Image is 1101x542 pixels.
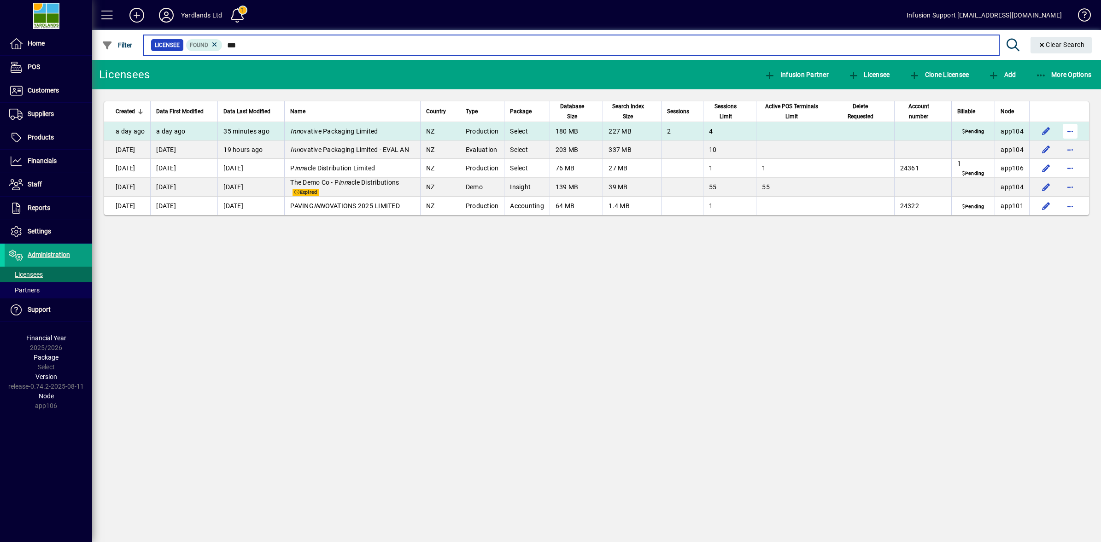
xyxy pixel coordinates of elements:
[460,140,504,159] td: Evaluation
[39,392,54,400] span: Node
[900,101,946,122] div: Account number
[1033,66,1094,83] button: More Options
[290,179,399,186] span: The Demo Co - P acle Distributions
[894,197,952,215] td: 24322
[1036,71,1092,78] span: More Options
[102,41,133,49] span: Filter
[550,140,603,159] td: 203 MB
[1063,198,1078,213] button: More options
[290,128,378,135] span: ovative Packaging Limited
[5,126,92,149] a: Products
[460,159,504,178] td: Production
[986,66,1018,83] button: Add
[181,8,222,23] div: Yardlands Ltd
[104,122,150,140] td: a day ago
[100,37,135,53] button: Filter
[556,101,589,122] span: Database Size
[190,42,208,48] span: Found
[1071,2,1089,32] a: Knowledge Base
[603,159,661,178] td: 27 MB
[1039,180,1054,194] button: Edit
[603,197,661,215] td: 1.4 MB
[703,122,756,140] td: 4
[5,298,92,321] a: Support
[150,159,217,178] td: [DATE]
[703,178,756,197] td: 55
[426,106,446,117] span: Country
[504,159,550,178] td: Select
[5,267,92,282] a: Licensees
[290,128,300,135] em: Inn
[841,101,880,122] span: Delete Requested
[290,202,400,210] span: PAVING OVATIONS 2025 LIMITED
[339,179,348,186] em: inn
[846,66,892,83] button: Licensee
[5,282,92,298] a: Partners
[460,197,504,215] td: Production
[1039,142,1054,157] button: Edit
[661,122,703,140] td: 2
[550,122,603,140] td: 180 MB
[603,178,661,197] td: 39 MB
[1001,202,1024,210] span: app101.prod.infusionbusinesssoftware.com
[460,178,504,197] td: Demo
[290,106,305,117] span: Name
[709,101,742,122] span: Sessions Limit
[28,40,45,47] span: Home
[116,106,145,117] div: Created
[1039,124,1054,139] button: Edit
[460,122,504,140] td: Production
[420,140,460,159] td: NZ
[951,159,995,178] td: 1
[5,56,92,79] a: POS
[290,146,300,153] em: Inn
[960,204,986,211] span: Pending
[504,122,550,140] td: Select
[907,66,971,83] button: Clone Licensee
[1063,124,1078,139] button: More options
[703,140,756,159] td: 10
[1001,183,1024,191] span: app104.prod.infusionbusinesssoftware.com
[290,106,415,117] div: Name
[504,140,550,159] td: Select
[420,197,460,215] td: NZ
[510,106,544,117] div: Package
[1001,106,1024,117] div: Node
[960,128,986,136] span: Pending
[1001,106,1014,117] span: Node
[5,197,92,220] a: Reports
[28,181,42,188] span: Staff
[9,286,40,294] span: Partners
[104,197,150,215] td: [DATE]
[894,159,952,178] td: 24361
[900,101,938,122] span: Account number
[223,106,279,117] div: Data Last Modified
[703,197,756,215] td: 1
[1038,41,1085,48] span: Clear Search
[603,140,661,159] td: 337 MB
[504,197,550,215] td: Accounting
[762,101,821,122] span: Active POS Terminals Limit
[957,106,975,117] span: Billable
[5,103,92,126] a: Suppliers
[764,71,829,78] span: Infusion Partner
[5,32,92,55] a: Home
[426,106,454,117] div: Country
[28,251,70,258] span: Administration
[756,159,835,178] td: 1
[709,101,750,122] div: Sessions Limit
[907,8,1062,23] div: Infusion Support [EMAIL_ADDRESS][DOMAIN_NAME]
[122,7,152,23] button: Add
[35,373,57,380] span: Version
[293,189,319,197] span: Expired
[217,159,284,178] td: [DATE]
[156,106,212,117] div: Data First Modified
[960,170,986,177] span: Pending
[156,106,204,117] span: Data First Modified
[295,164,304,172] em: inn
[510,106,532,117] span: Package
[28,110,54,117] span: Suppliers
[290,164,375,172] span: P acle Distribution Limited
[1063,142,1078,157] button: More options
[155,41,180,50] span: Licensee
